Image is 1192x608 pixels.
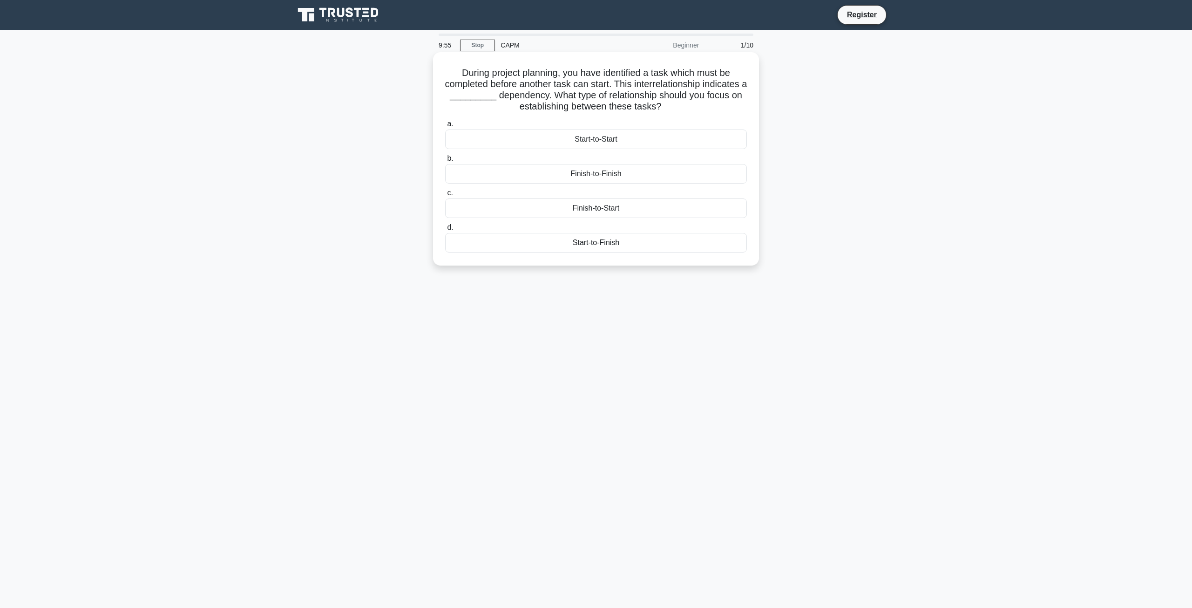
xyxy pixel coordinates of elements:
[445,164,747,184] div: Finish-to-Finish
[444,67,748,113] h5: During project planning, you have identified a task which must be completed before another task c...
[447,154,453,162] span: b.
[445,130,747,149] div: Start-to-Start
[841,9,882,20] a: Register
[495,36,623,55] div: CAPM
[445,198,747,218] div: Finish-to-Start
[447,189,453,197] span: c.
[445,233,747,253] div: Start-to-Finish
[447,223,453,231] span: d.
[704,36,759,55] div: 1/10
[447,120,453,128] span: a.
[433,36,460,55] div: 9:55
[623,36,704,55] div: Beginner
[460,40,495,51] a: Stop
